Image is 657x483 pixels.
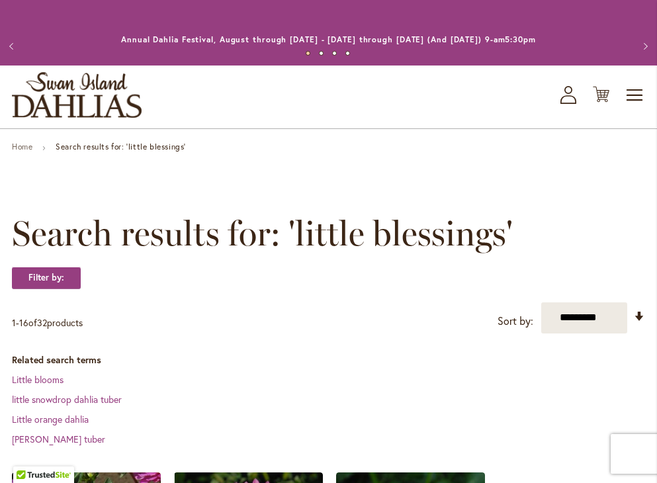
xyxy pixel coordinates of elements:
[498,309,533,333] label: Sort by:
[12,316,16,329] span: 1
[12,312,83,333] p: - of products
[56,142,186,152] strong: Search results for: 'little blessings'
[12,142,32,152] a: Home
[319,51,324,56] button: 2 of 4
[12,373,64,386] a: Little blooms
[10,436,47,473] iframe: Launch Accessibility Center
[12,72,142,118] a: store logo
[12,433,105,445] a: [PERSON_NAME] tuber
[121,34,536,44] a: Annual Dahlia Festival, August through [DATE] - [DATE] through [DATE] (And [DATE]) 9-am5:30pm
[37,316,47,329] span: 32
[12,393,122,406] a: little snowdrop dahlia tuber
[12,353,645,367] dt: Related search terms
[631,33,657,60] button: Next
[306,51,310,56] button: 1 of 4
[12,267,81,289] strong: Filter by:
[332,51,337,56] button: 3 of 4
[12,413,89,425] a: Little orange dahlia
[345,51,350,56] button: 4 of 4
[19,316,28,329] span: 16
[12,214,513,253] span: Search results for: 'little blessings'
